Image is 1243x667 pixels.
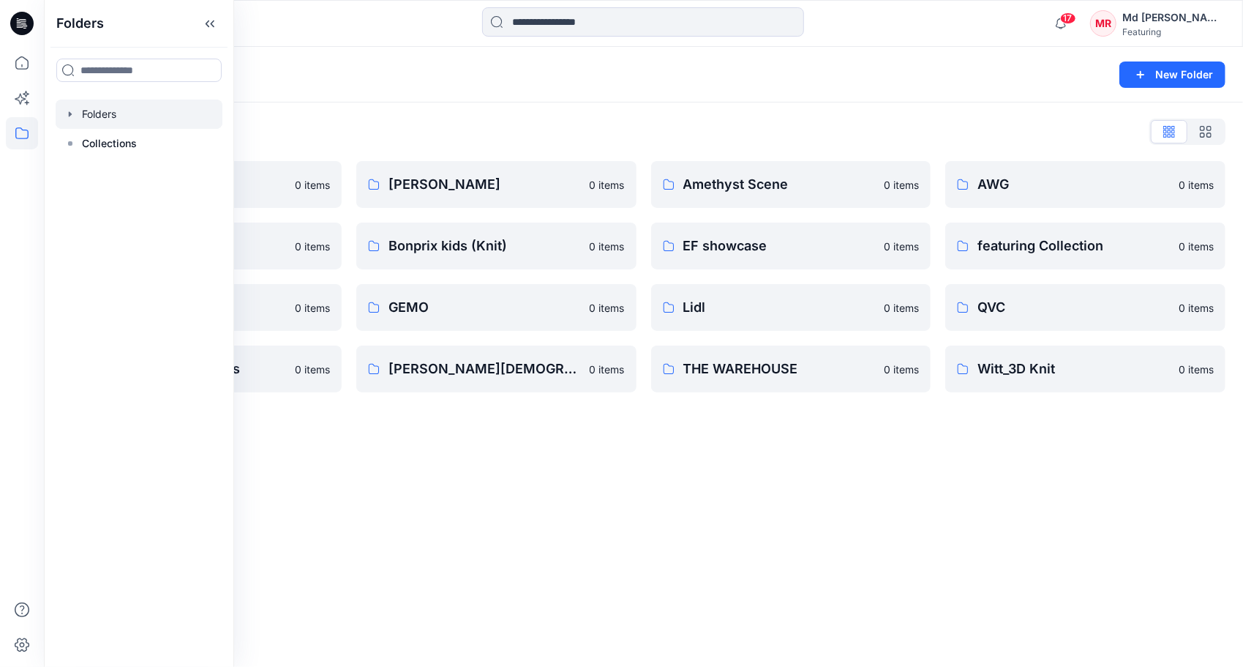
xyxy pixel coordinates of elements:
[295,362,330,377] p: 0 items
[651,346,931,392] a: THE WAREHOUSE0 items
[356,284,636,331] a: GEMO0 items
[1179,300,1214,316] p: 0 items
[977,174,1170,195] p: AWG
[977,359,1170,379] p: Witt_3D Knit
[884,239,919,254] p: 0 items
[1179,177,1214,193] p: 0 items
[590,239,625,254] p: 0 items
[1119,62,1225,88] button: New Folder
[977,297,1170,318] p: QVC
[1179,362,1214,377] p: 0 items
[683,359,876,379] p: THE WAREHOUSE
[1090,10,1116,37] div: MR
[1122,26,1225,37] div: Featuring
[945,223,1225,269] a: featuring Collection0 items
[1179,239,1214,254] p: 0 items
[651,223,931,269] a: EF showcase0 items
[945,161,1225,208] a: AWG0 items
[295,177,330,193] p: 0 items
[683,174,876,195] p: Amethyst Scene
[82,135,137,152] p: Collections
[683,297,876,318] p: Lidl
[388,236,581,256] p: Bonprix kids (Knit)
[388,174,581,195] p: [PERSON_NAME]
[590,362,625,377] p: 0 items
[884,300,919,316] p: 0 items
[945,284,1225,331] a: QVC0 items
[884,362,919,377] p: 0 items
[388,297,581,318] p: GEMO
[295,300,330,316] p: 0 items
[884,177,919,193] p: 0 items
[651,284,931,331] a: Lidl0 items
[1060,12,1076,24] span: 17
[356,346,636,392] a: [PERSON_NAME][DEMOGRAPHIC_DATA]'s Personal Zone0 items
[651,161,931,208] a: Amethyst Scene0 items
[388,359,581,379] p: [PERSON_NAME][DEMOGRAPHIC_DATA]'s Personal Zone
[683,236,876,256] p: EF showcase
[590,177,625,193] p: 0 items
[356,161,636,208] a: [PERSON_NAME]0 items
[977,236,1170,256] p: featuring Collection
[590,300,625,316] p: 0 items
[295,239,330,254] p: 0 items
[356,223,636,269] a: Bonprix kids (Knit)0 items
[945,346,1225,392] a: Witt_3D Knit0 items
[1122,9,1225,26] div: Md [PERSON_NAME][DEMOGRAPHIC_DATA]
